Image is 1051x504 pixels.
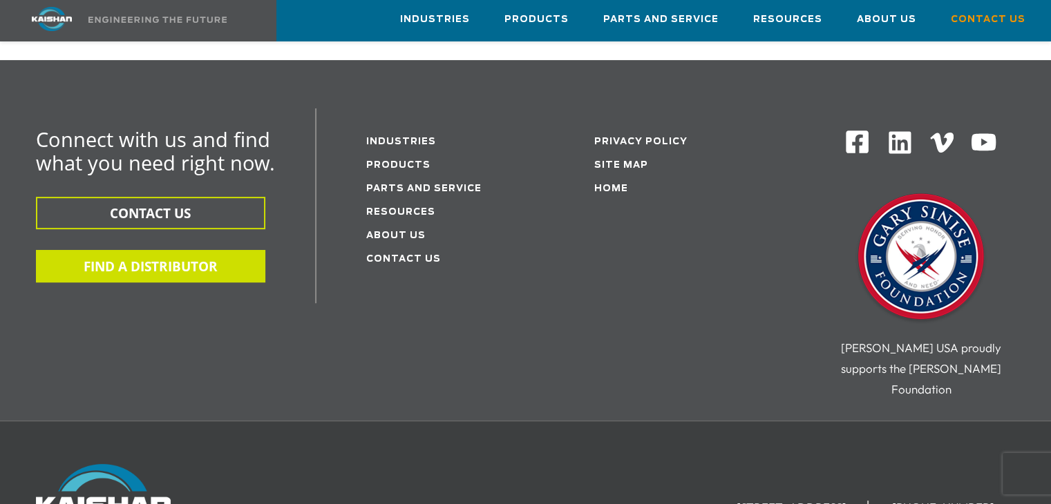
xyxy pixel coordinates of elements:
a: Industries [366,137,436,146]
a: Parts and service [366,184,482,193]
span: Contact Us [951,12,1025,28]
img: Engineering the future [88,17,227,23]
img: Facebook [844,129,870,155]
a: Home [594,184,628,193]
a: About Us [857,1,916,38]
span: Resources [753,12,822,28]
img: Youtube [970,129,997,156]
a: Industries [400,1,470,38]
button: CONTACT US [36,197,265,229]
img: Gary Sinise Foundation [852,189,990,327]
span: About Us [857,12,916,28]
span: Connect with us and find what you need right now. [36,126,275,176]
img: Linkedin [887,129,913,156]
a: Contact Us [366,255,441,264]
a: Products [504,1,569,38]
a: Resources [753,1,822,38]
a: Contact Us [951,1,1025,38]
a: Site Map [594,161,648,170]
img: Vimeo [930,133,954,153]
span: Products [504,12,569,28]
a: Privacy Policy [594,137,688,146]
a: Parts and Service [603,1,719,38]
a: About Us [366,231,426,240]
button: FIND A DISTRIBUTOR [36,250,265,282]
a: Resources [366,208,435,217]
span: Industries [400,12,470,28]
span: Parts and Service [603,12,719,28]
span: [PERSON_NAME] USA proudly supports the [PERSON_NAME] Foundation [841,340,1001,396]
a: Products [366,161,430,170]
